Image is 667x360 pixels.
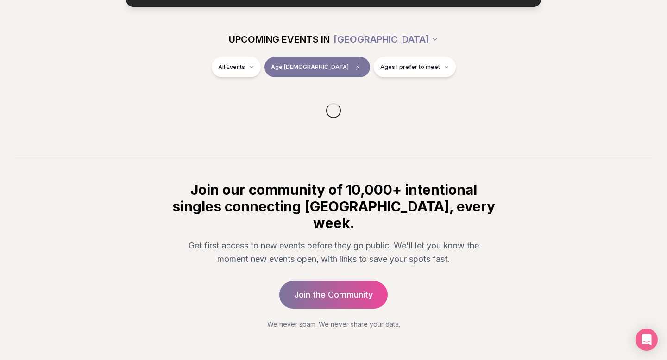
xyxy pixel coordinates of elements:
[170,181,497,231] h2: Join our community of 10,000+ intentional singles connecting [GEOGRAPHIC_DATA], every week.
[229,33,330,46] span: UPCOMING EVENTS IN
[271,63,349,71] span: Age [DEMOGRAPHIC_DATA]
[178,239,489,266] p: Get first access to new events before they go public. We'll let you know the moment new events op...
[218,63,245,71] span: All Events
[352,62,364,73] span: Clear age
[333,29,439,50] button: [GEOGRAPHIC_DATA]
[212,57,261,77] button: All Events
[264,57,370,77] button: Age [DEMOGRAPHIC_DATA]Clear age
[170,320,497,329] p: We never spam. We never share your data.
[380,63,440,71] span: Ages I prefer to meet
[374,57,456,77] button: Ages I prefer to meet
[636,329,658,351] div: Open Intercom Messenger
[279,281,388,309] a: Join the Community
